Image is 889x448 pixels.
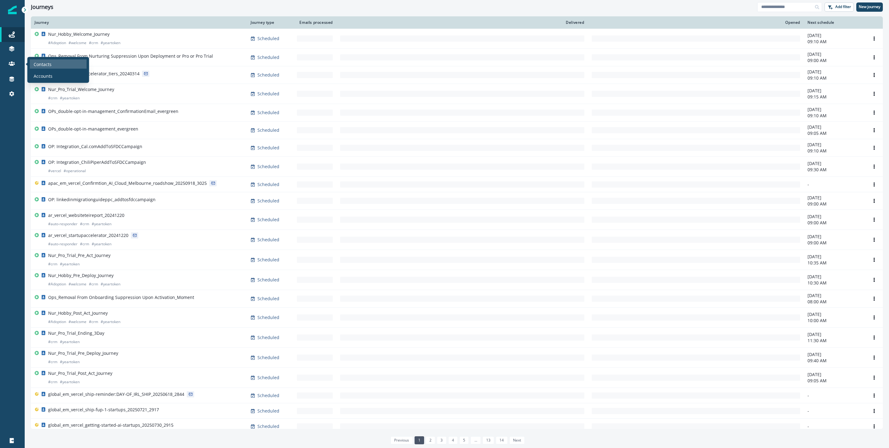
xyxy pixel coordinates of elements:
[869,89,879,98] button: Options
[808,214,862,220] p: [DATE]
[31,157,883,177] a: OP: Integration_ChiliPiperAddToSFDCCampaign#vercel#operationalScheduled-[DATE]09:30 AMOptions
[48,71,140,77] p: ar_vercel_startupaccelerator_tiers_20240314
[101,281,120,287] p: # yeartoken
[8,6,17,14] img: Inflection
[824,2,854,12] button: Add filter
[48,143,142,150] p: OP: Integration_Cal.comAddToSFDCCampaign
[60,339,80,345] p: # yeartoken
[31,177,883,192] a: apac_em_vercel_Confirmtion_AI_Cloud_Melbourne_roadshow_20250918_3025Scheduled--Options
[34,61,52,67] p: Contacts
[48,294,194,301] p: Ops_Removal From Onboarding Suppression Upon Activation_Moment
[808,371,862,378] p: [DATE]
[60,95,80,101] p: # yeartoken
[808,39,862,45] p: 09:10 AM
[869,235,879,244] button: Options
[48,232,128,239] p: ar_vercel_startupaccelerator_20241220
[869,255,879,264] button: Options
[101,40,120,46] p: # yeartoken
[257,237,279,243] p: Scheduled
[48,407,159,413] p: global_em_vercel_ship-fup-1-startups_20250721_2917
[869,70,879,80] button: Options
[31,192,883,210] a: OP: linkedinmigrationguideppc_addtosfdccampaignScheduled-[DATE]09:00 AMOptions
[808,167,862,173] p: 09:30 AM
[31,250,883,270] a: Nur_Pro_Trial_Pre_Act_Journey#crm#yeartokenScheduled-[DATE]10:35 AMOptions
[64,168,86,174] p: # operational
[69,281,86,287] p: # welcome
[869,333,879,342] button: Options
[30,60,87,69] a: Contacts
[48,53,213,59] p: Ops_Removal From Nurturing Suppression Upon Deployment or Pro or Pro Trial
[257,334,279,341] p: Scheduled
[869,294,879,303] button: Options
[340,20,584,25] div: Delivered
[869,53,879,62] button: Options
[48,108,178,114] p: OPs_double-opt-in-management_ConfirmationEmail_evergreen
[31,308,883,328] a: Nur_Hobby_Post_Act_Journey#Adoption#welcome#crm#yeartokenScheduled-[DATE]10:00 AMOptions
[808,311,862,317] p: [DATE]
[592,20,800,25] div: Opened
[89,281,98,287] p: # crm
[808,148,862,154] p: 09:10 AM
[869,162,879,171] button: Options
[31,49,883,66] a: Ops_Removal From Nurturing Suppression Upon Deployment or Pro or Pro TrialScheduled-[DATE]09:00 A...
[869,391,879,400] button: Options
[808,260,862,266] p: 10:35 AM
[869,353,879,362] button: Options
[869,108,879,117] button: Options
[30,71,87,81] a: Accounts
[808,201,862,207] p: 09:00 AM
[34,73,52,79] p: Accounts
[80,241,89,247] p: # crm
[808,106,862,113] p: [DATE]
[808,338,862,344] p: 11:30 AM
[808,408,862,414] p: -
[48,212,124,218] p: ar_vercel_websiteteireport_20241220
[69,40,86,46] p: # welcome
[48,272,114,279] p: Nur_Hobby_Pre_Deploy_Journey
[257,408,279,414] p: Scheduled
[257,217,279,223] p: Scheduled
[389,436,525,444] ul: Pagination
[48,221,77,227] p: # auto-responder
[89,40,98,46] p: # crm
[257,392,279,399] p: Scheduled
[257,257,279,263] p: Scheduled
[808,292,862,299] p: [DATE]
[808,234,862,240] p: [DATE]
[470,436,481,444] a: Jump forward
[808,75,862,81] p: 09:10 AM
[808,299,862,305] p: 08:00 AM
[257,145,279,151] p: Scheduled
[808,220,862,226] p: 09:00 AM
[808,240,862,246] p: 09:00 AM
[31,290,883,308] a: Ops_Removal From Onboarding Suppression Upon Activation_MomentScheduled-[DATE]08:00 AMOptions
[48,180,207,186] p: apac_em_vercel_Confirmtion_AI_Cloud_Melbourne_roadshow_20250918_3025
[808,94,862,100] p: 09:15 AM
[426,436,435,444] a: Page 2
[48,126,138,132] p: OPs_double-opt-in-management_evergreen
[808,32,862,39] p: [DATE]
[48,95,57,101] p: # crm
[869,143,879,152] button: Options
[60,261,80,267] p: # yeartoken
[48,422,173,428] p: global_em_vercel_getting-started-ai-startups_20250730_2915
[48,319,66,325] p: # Adoption
[808,113,862,119] p: 09:10 AM
[835,5,851,9] p: Add filter
[257,314,279,321] p: Scheduled
[257,91,279,97] p: Scheduled
[48,159,146,165] p: OP: Integration_ChiliPiperAddToSFDCCampaign
[808,274,862,280] p: [DATE]
[869,373,879,382] button: Options
[89,319,98,325] p: # crm
[31,4,53,10] h1: Journeys
[31,104,883,122] a: OPs_double-opt-in-management_ConfirmationEmail_evergreenScheduled-[DATE]09:10 AMOptions
[808,423,862,429] p: -
[31,29,883,49] a: Nur_Hobby_Welcome_Journey#Adoption#welcome#crm#yeartokenScheduled-[DATE]09:10 AMOptions
[92,241,111,247] p: # yeartoken
[459,436,469,444] a: Page 5
[808,378,862,384] p: 09:05 AM
[92,221,111,227] p: # yeartoken
[69,319,86,325] p: # welcome
[808,331,862,338] p: [DATE]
